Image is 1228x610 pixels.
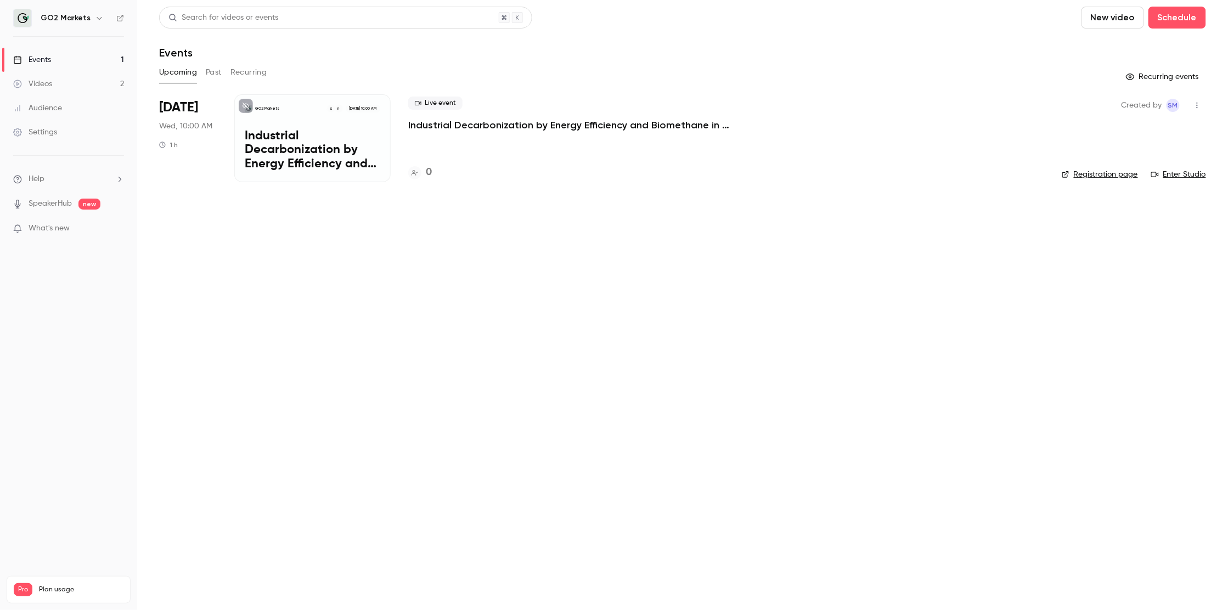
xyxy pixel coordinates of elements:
span: Sophia Mwema [1167,99,1180,112]
div: Nov 12 Wed, 10:00 AM (Europe/Berlin) [159,94,217,182]
div: Videos [13,78,52,89]
span: [DATE] [159,99,198,116]
div: Audience [13,103,62,114]
button: Schedule [1148,7,1206,29]
div: Search for videos or events [168,12,278,24]
h1: Events [159,46,193,59]
a: Industrial Decarbonization by Energy Efficiency and Biomethane in [GEOGRAPHIC_DATA] [408,118,737,132]
div: R [335,104,343,113]
span: What's new [29,223,70,234]
span: Wed, 10:00 AM [159,121,212,132]
button: Recurring events [1121,68,1206,86]
span: new [78,199,100,210]
a: Enter Studio [1151,169,1206,180]
h6: GO2 Markets [41,13,91,24]
span: Pro [14,583,32,596]
a: Industrial Decarbonization by Energy Efficiency and Biomethane in SpainGO2 MarketsRS[DATE] 10:00 ... [234,94,391,182]
p: GO2 Markets [255,106,279,111]
button: Recurring [230,64,267,81]
span: Help [29,173,44,185]
a: SpeakerHub [29,198,72,210]
span: Plan usage [39,585,123,594]
span: Live event [408,97,463,110]
span: [DATE] 10:00 AM [346,105,380,112]
button: New video [1081,7,1144,29]
span: SM [1168,99,1178,112]
div: Settings [13,127,57,138]
p: Industrial Decarbonization by Energy Efficiency and Biomethane in [GEOGRAPHIC_DATA] [245,129,380,172]
li: help-dropdown-opener [13,173,124,185]
span: Created by [1122,99,1162,112]
div: Events [13,54,51,65]
div: S [326,104,335,113]
iframe: Noticeable Trigger [111,224,124,234]
a: 0 [408,165,432,180]
h4: 0 [426,165,432,180]
button: Upcoming [159,64,197,81]
a: Registration page [1062,169,1138,180]
img: GO2 Markets [14,9,31,27]
div: 1 h [159,140,178,149]
button: Past [206,64,222,81]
